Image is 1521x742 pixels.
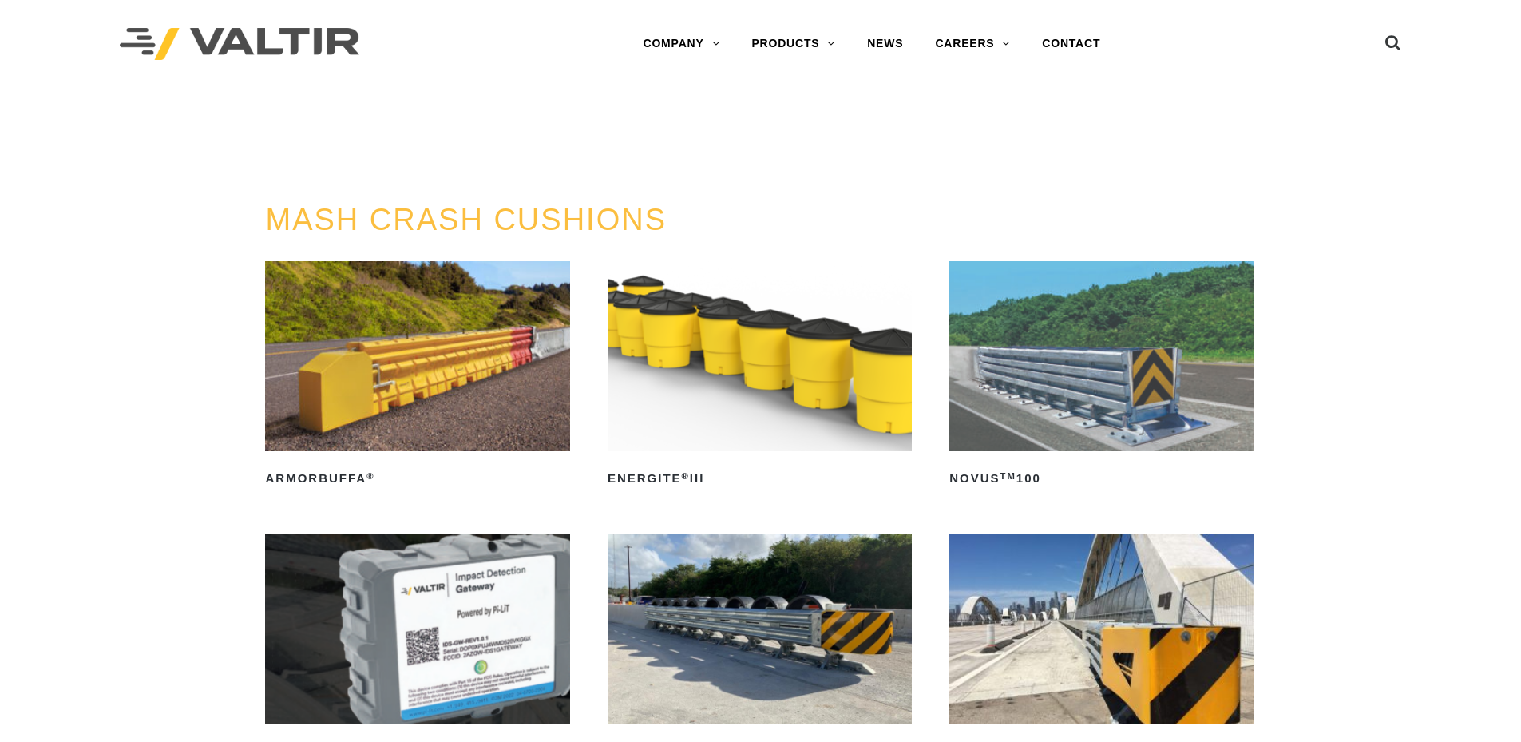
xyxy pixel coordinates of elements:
img: Valtir [120,28,359,61]
sup: TM [1000,471,1016,481]
a: CONTACT [1026,28,1116,60]
a: COMPANY [627,28,735,60]
a: NOVUSTM100 [949,261,1254,491]
sup: ® [682,471,690,481]
a: ArmorBuffa® [265,261,569,491]
a: PRODUCTS [735,28,851,60]
sup: ® [366,471,374,481]
a: ENERGITE®III [608,261,912,491]
h2: ArmorBuffa [265,466,569,491]
a: CAREERS [919,28,1026,60]
h2: NOVUS 100 [949,466,1254,491]
a: MASH CRASH CUSHIONS [265,203,667,236]
a: NEWS [851,28,919,60]
h2: ENERGITE III [608,466,912,491]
